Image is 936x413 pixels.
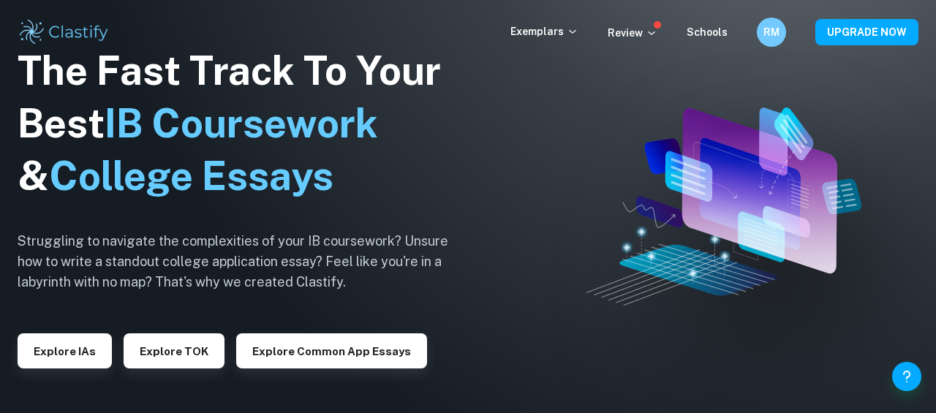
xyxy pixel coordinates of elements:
span: IB Coursework [105,100,378,146]
a: Explore Common App essays [236,344,427,357]
span: College Essays [49,153,333,199]
img: Clastify hero [586,107,861,306]
button: Explore TOK [124,333,224,368]
img: Clastify logo [18,18,110,47]
h1: The Fast Track To Your Best & [18,45,471,202]
button: Explore IAs [18,333,112,368]
a: Explore TOK [124,344,224,357]
p: Exemplars [510,23,578,39]
button: Explore Common App essays [236,333,427,368]
button: Help and Feedback [892,362,921,391]
a: Schools [687,26,728,38]
button: UPGRADE NOW [815,19,918,45]
h6: Struggling to navigate the complexities of your IB coursework? Unsure how to write a standout col... [18,231,471,292]
button: RM [757,18,786,47]
h6: RM [763,24,780,40]
p: Review [608,25,657,41]
a: Explore IAs [18,344,112,357]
